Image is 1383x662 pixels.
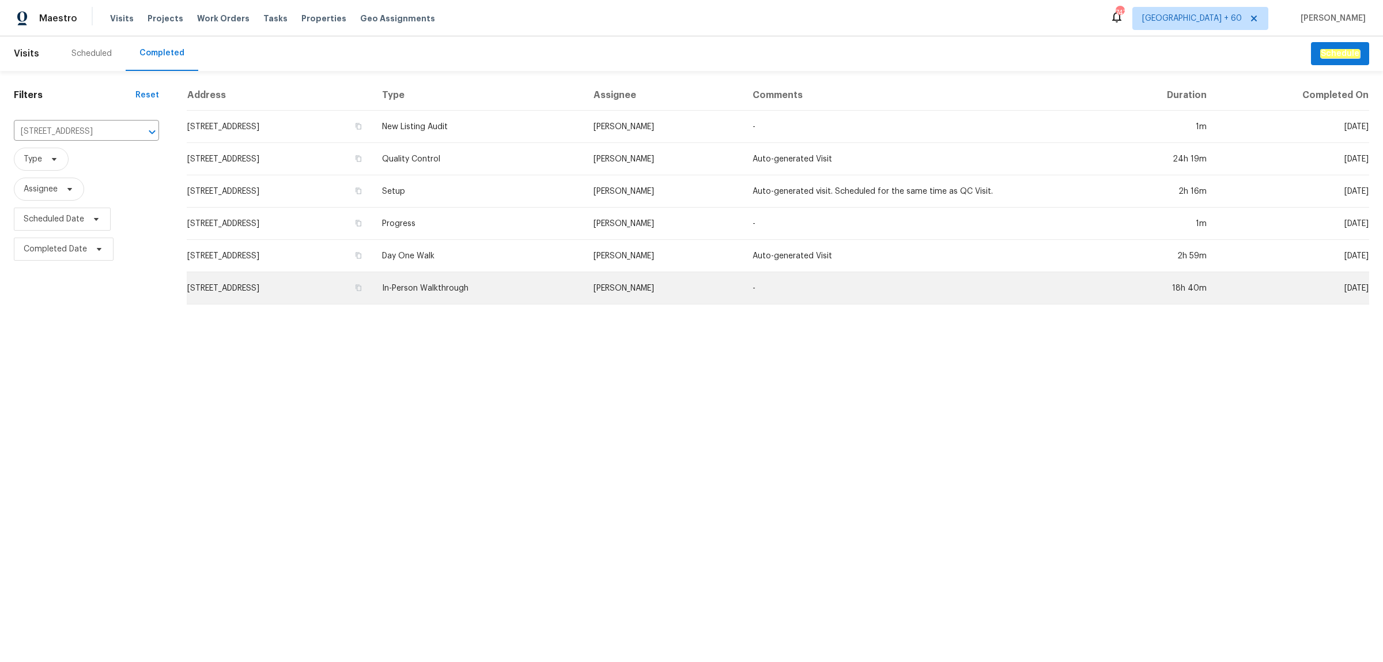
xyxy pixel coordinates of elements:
[110,13,134,24] span: Visits
[584,143,743,175] td: [PERSON_NAME]
[187,272,373,304] td: [STREET_ADDRESS]
[24,213,84,225] span: Scheduled Date
[373,240,584,272] td: Day One Walk
[353,186,364,196] button: Copy Address
[1216,111,1369,143] td: [DATE]
[1142,13,1242,24] span: [GEOGRAPHIC_DATA] + 60
[743,80,1098,111] th: Comments
[24,243,87,255] span: Completed Date
[187,175,373,208] td: [STREET_ADDRESS]
[743,208,1098,240] td: -
[353,283,364,293] button: Copy Address
[1216,80,1369,111] th: Completed On
[71,48,112,59] div: Scheduled
[39,13,77,24] span: Maestro
[373,80,584,111] th: Type
[584,175,743,208] td: [PERSON_NAME]
[197,13,250,24] span: Work Orders
[1311,42,1369,66] button: Schedule
[1216,240,1369,272] td: [DATE]
[373,208,584,240] td: Progress
[24,183,58,195] span: Assignee
[743,111,1098,143] td: -
[1116,7,1124,18] div: 747
[187,111,373,143] td: [STREET_ADDRESS]
[1216,175,1369,208] td: [DATE]
[148,13,183,24] span: Projects
[1098,143,1216,175] td: 24h 19m
[1098,175,1216,208] td: 2h 16m
[1320,49,1360,58] em: Schedule
[373,143,584,175] td: Quality Control
[135,89,159,101] div: Reset
[584,208,743,240] td: [PERSON_NAME]
[353,218,364,228] button: Copy Address
[1098,208,1216,240] td: 1m
[1098,272,1216,304] td: 18h 40m
[301,13,346,24] span: Properties
[1098,240,1216,272] td: 2h 59m
[584,80,743,111] th: Assignee
[353,250,364,261] button: Copy Address
[373,175,584,208] td: Setup
[373,272,584,304] td: In-Person Walkthrough
[353,121,364,131] button: Copy Address
[373,111,584,143] td: New Listing Audit
[187,240,373,272] td: [STREET_ADDRESS]
[144,124,160,140] button: Open
[353,153,364,164] button: Copy Address
[187,208,373,240] td: [STREET_ADDRESS]
[14,123,127,141] input: Search for an address...
[584,240,743,272] td: [PERSON_NAME]
[14,41,39,66] span: Visits
[263,14,288,22] span: Tasks
[743,143,1098,175] td: Auto-generated Visit
[743,175,1098,208] td: Auto-generated visit. Scheduled for the same time as QC Visit.
[743,240,1098,272] td: Auto-generated Visit
[1296,13,1366,24] span: [PERSON_NAME]
[14,89,135,101] h1: Filters
[1098,111,1216,143] td: 1m
[187,80,373,111] th: Address
[1216,143,1369,175] td: [DATE]
[743,272,1098,304] td: -
[360,13,435,24] span: Geo Assignments
[584,111,743,143] td: [PERSON_NAME]
[139,47,184,59] div: Completed
[24,153,42,165] span: Type
[1098,80,1216,111] th: Duration
[187,143,373,175] td: [STREET_ADDRESS]
[1216,208,1369,240] td: [DATE]
[1216,272,1369,304] td: [DATE]
[584,272,743,304] td: [PERSON_NAME]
